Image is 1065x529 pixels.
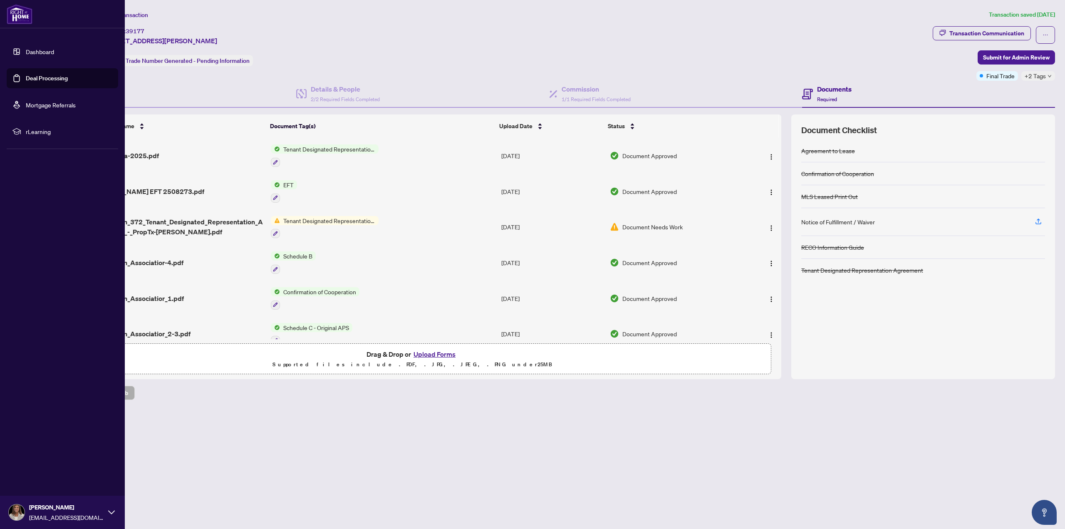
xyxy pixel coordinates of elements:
[949,27,1024,40] div: Transaction Communication
[271,216,379,238] button: Status IconTenant Designated Representation Agreement
[271,251,316,274] button: Status IconSchedule B
[562,84,631,94] h4: Commission
[768,189,775,196] img: Logo
[622,187,677,196] span: Document Approved
[801,266,923,275] div: Tenant Designated Representation Agreement
[29,503,104,512] span: [PERSON_NAME]
[280,251,316,261] span: Schedule B
[768,332,775,338] img: Logo
[1048,74,1052,78] span: down
[271,180,297,203] button: Status IconEFT
[765,149,778,162] button: Logo
[499,122,532,131] span: Upload Date
[411,349,458,360] button: Upload Forms
[765,327,778,340] button: Logo
[498,138,607,174] td: [DATE]
[498,209,607,245] td: [DATE]
[801,217,875,226] div: Notice of Fulfillment / Waiver
[622,151,677,160] span: Document Approved
[801,124,877,136] span: Document Checklist
[498,245,607,281] td: [DATE]
[610,187,619,196] img: Document Status
[817,96,837,102] span: Required
[280,216,379,225] span: Tenant Designated Representation Agreement
[94,329,191,339] span: 3_DigiSign_Associatior_2-3.pdf
[801,192,858,201] div: MLS Leased Print Out
[271,287,280,296] img: Status Icon
[280,287,359,296] span: Confirmation of Cooperation
[604,114,740,138] th: Status
[271,287,359,310] button: Status IconConfirmation of Cooperation
[1032,500,1057,525] button: Open asap
[103,36,217,46] span: [STREET_ADDRESS][PERSON_NAME]
[280,180,297,189] span: EFT
[498,316,607,352] td: [DATE]
[7,4,32,24] img: logo
[768,225,775,231] img: Logo
[94,217,264,237] span: 1_DigiSign_372_Tenant_Designated_Representation_Agreement_-_PropTx-[PERSON_NAME].pdf
[59,360,766,370] p: Supported files include .PDF, .JPG, .JPEG, .PNG under 25 MB
[94,293,184,303] span: 2_DigiSign_Associatior_1.pdf
[978,50,1055,65] button: Submit for Admin Review
[610,329,619,338] img: Document Status
[311,96,380,102] span: 2/2 Required Fields Completed
[26,75,68,82] a: Deal Processing
[271,323,280,332] img: Status Icon
[986,71,1015,80] span: Final Trade
[267,114,496,138] th: Document Tag(s)
[622,329,677,338] span: Document Approved
[498,174,607,209] td: [DATE]
[1043,32,1048,38] span: ellipsis
[622,222,683,231] span: Document Needs Work
[26,101,76,109] a: Mortgage Referrals
[94,186,204,196] span: [PERSON_NAME] EFT 2508273.pdf
[610,294,619,303] img: Document Status
[765,220,778,233] button: Logo
[311,84,380,94] h4: Details & People
[9,504,25,520] img: Profile Icon
[622,258,677,267] span: Document Approved
[817,84,852,94] h4: Documents
[801,169,874,178] div: Confirmation of Cooperation
[801,146,855,155] div: Agreement to Lease
[126,57,250,65] span: Trade Number Generated - Pending Information
[29,513,104,522] span: [EMAIL_ADDRESS][DOMAIN_NAME]
[562,96,631,102] span: 1/1 Required Fields Completed
[126,27,144,35] span: 39177
[271,216,280,225] img: Status Icon
[1025,71,1046,81] span: +2 Tags
[54,344,771,375] span: Drag & Drop orUpload FormsSupported files include .PDF, .JPG, .JPEG, .PNG under25MB
[271,180,280,189] img: Status Icon
[271,323,352,345] button: Status IconSchedule C - Original APS
[271,144,280,154] img: Status Icon
[768,296,775,303] img: Logo
[768,260,775,267] img: Logo
[280,144,379,154] span: Tenant Designated Representation Agreement
[94,151,159,161] span: 372- Maha-2025.pdf
[765,185,778,198] button: Logo
[933,26,1031,40] button: Transaction Communication
[610,222,619,231] img: Document Status
[610,151,619,160] img: Document Status
[91,114,267,138] th: (18) File Name
[801,243,864,252] div: RECO Information Guide
[26,48,54,55] a: Dashboard
[989,10,1055,20] article: Transaction saved [DATE]
[498,281,607,316] td: [DATE]
[26,127,112,136] span: rLearning
[271,144,379,167] button: Status IconTenant Designated Representation Agreement
[768,154,775,160] img: Logo
[765,292,778,305] button: Logo
[608,122,625,131] span: Status
[104,11,148,19] span: View Transaction
[94,258,183,268] span: 4_DigiSign_Associatior-4.pdf
[622,294,677,303] span: Document Approved
[765,256,778,269] button: Logo
[271,251,280,261] img: Status Icon
[103,55,253,66] div: Status:
[983,51,1050,64] span: Submit for Admin Review
[610,258,619,267] img: Document Status
[367,349,458,360] span: Drag & Drop or
[280,323,352,332] span: Schedule C - Original APS
[496,114,604,138] th: Upload Date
